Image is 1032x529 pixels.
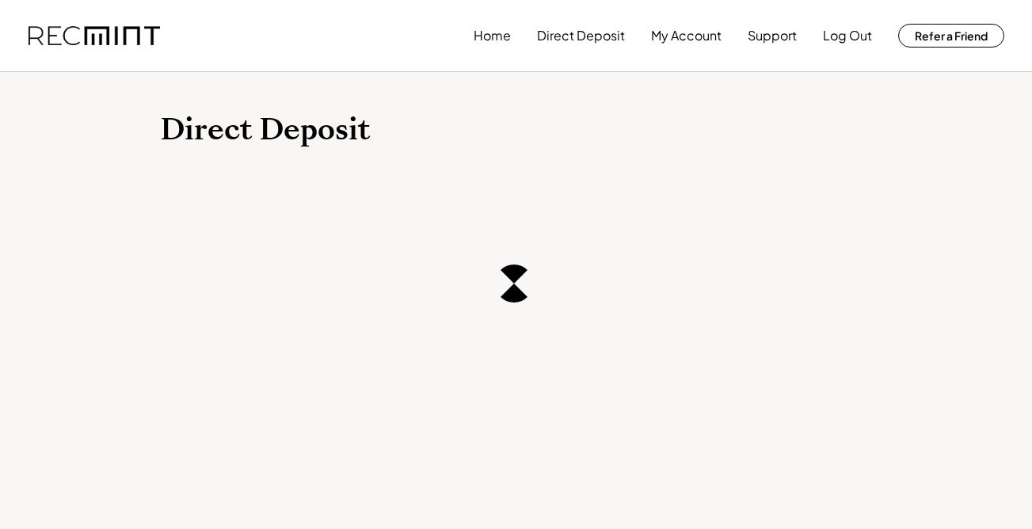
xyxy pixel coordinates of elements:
h1: Direct Deposit [160,112,873,149]
button: Log Out [823,20,872,51]
button: Direct Deposit [537,20,625,51]
button: Home [474,20,511,51]
button: My Account [651,20,722,51]
button: Support [748,20,797,51]
button: Refer a Friend [898,24,1004,48]
img: recmint-logotype%403x.png [29,26,160,46]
